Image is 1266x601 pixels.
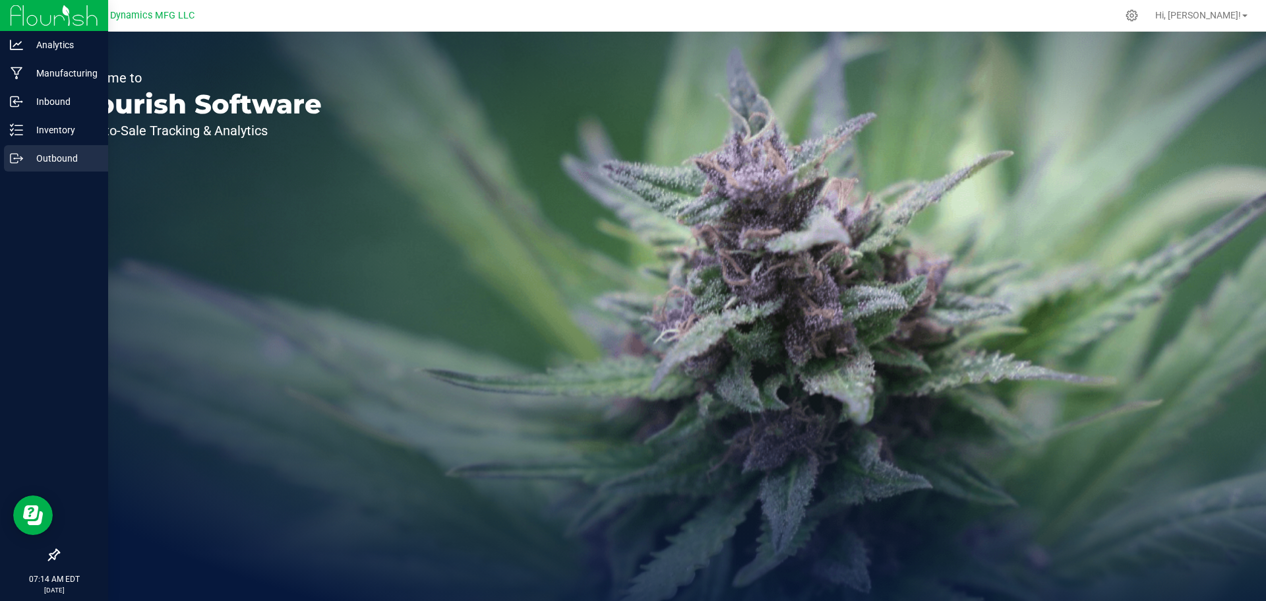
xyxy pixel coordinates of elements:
[23,37,102,53] p: Analytics
[10,38,23,51] inline-svg: Analytics
[71,71,322,84] p: Welcome to
[71,124,322,137] p: Seed-to-Sale Tracking & Analytics
[23,65,102,81] p: Manufacturing
[71,91,322,117] p: Flourish Software
[23,94,102,110] p: Inbound
[10,123,23,137] inline-svg: Inventory
[75,10,195,21] span: Modern Dynamics MFG LLC
[23,122,102,138] p: Inventory
[23,150,102,166] p: Outbound
[10,152,23,165] inline-svg: Outbound
[1155,10,1241,20] span: Hi, [PERSON_NAME]!
[6,573,102,585] p: 07:14 AM EDT
[6,585,102,595] p: [DATE]
[10,95,23,108] inline-svg: Inbound
[10,67,23,80] inline-svg: Manufacturing
[1124,9,1140,22] div: Manage settings
[13,495,53,535] iframe: Resource center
